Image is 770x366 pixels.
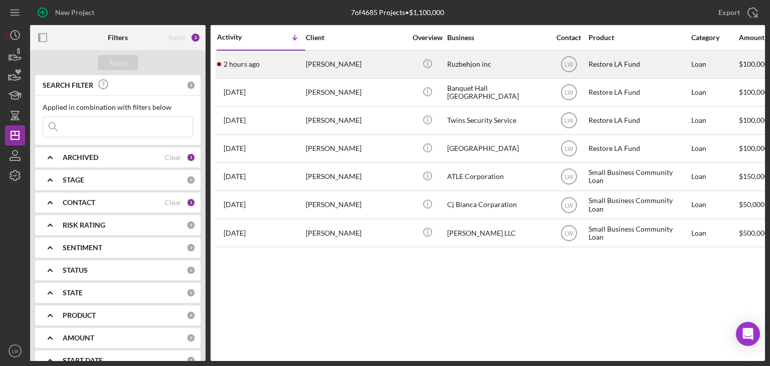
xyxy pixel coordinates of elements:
[186,266,196,275] div: 0
[564,230,573,237] text: LW
[63,244,102,252] b: SENTIMENT
[306,34,406,42] div: Client
[306,163,406,190] div: [PERSON_NAME]
[186,153,196,162] div: 1
[186,81,196,90] div: 0
[63,334,94,342] b: AMOUNT
[186,288,196,297] div: 0
[63,311,96,319] b: PRODUCT
[306,51,406,78] div: [PERSON_NAME]
[691,79,738,106] div: Loan
[186,311,196,320] div: 0
[564,145,573,152] text: LW
[447,135,547,162] div: [GEOGRAPHIC_DATA]
[691,220,738,246] div: Loan
[564,117,573,124] text: LW
[409,34,446,42] div: Overview
[63,289,83,297] b: STATE
[564,89,573,96] text: LW
[691,192,738,218] div: Loan
[306,135,406,162] div: [PERSON_NAME]
[589,107,689,134] div: Restore LA Fund
[63,199,95,207] b: CONTACT
[564,61,573,68] text: LW
[109,55,127,70] div: Apply
[63,176,84,184] b: STAGE
[691,51,738,78] div: Loan
[306,79,406,106] div: [PERSON_NAME]
[30,3,104,23] button: New Project
[63,221,105,229] b: RISK RATING
[43,81,93,89] b: SEARCH FILTER
[447,192,547,218] div: Cj Bianca Corparation
[589,79,689,106] div: Restore LA Fund
[63,356,103,364] b: START DATE
[224,60,260,68] time: 2025-08-29 19:59
[224,144,246,152] time: 2025-08-28 19:51
[736,322,760,346] div: Open Intercom Messenger
[589,220,689,246] div: Small Business Community Loan
[224,88,246,96] time: 2025-08-28 21:31
[224,229,246,237] time: 2025-08-19 19:29
[564,202,573,209] text: LW
[589,34,689,42] div: Product
[164,153,181,161] div: Clear
[447,220,547,246] div: [PERSON_NAME] LLC
[447,163,547,190] div: ATLE Corporation
[224,116,246,124] time: 2025-08-28 21:05
[589,192,689,218] div: Small Business Community Loan
[98,55,138,70] button: Apply
[564,173,573,180] text: LW
[168,34,185,42] div: Reset
[550,34,588,42] div: Contact
[306,220,406,246] div: [PERSON_NAME]
[224,172,246,180] time: 2025-08-20 21:41
[63,153,98,161] b: ARCHIVED
[108,34,128,42] b: Filters
[63,266,88,274] b: STATUS
[351,9,444,17] div: 7 of 4685 Projects • $1,100,000
[306,192,406,218] div: [PERSON_NAME]
[224,201,246,209] time: 2025-08-19 20:17
[186,198,196,207] div: 1
[447,51,547,78] div: Ruzbehjon inc
[12,348,19,354] text: LW
[43,103,193,111] div: Applied in combination with filters below
[691,34,738,42] div: Category
[691,135,738,162] div: Loan
[691,107,738,134] div: Loan
[589,135,689,162] div: Restore LA Fund
[447,79,547,106] div: Banquet Hall [GEOGRAPHIC_DATA]
[186,175,196,185] div: 0
[55,3,94,23] div: New Project
[186,356,196,365] div: 0
[5,341,25,361] button: LW
[447,107,547,134] div: Twins Security Service
[589,51,689,78] div: Restore LA Fund
[691,163,738,190] div: Loan
[186,333,196,342] div: 0
[164,199,181,207] div: Clear
[447,34,547,42] div: Business
[217,33,261,41] div: Activity
[190,33,201,43] div: 2
[306,107,406,134] div: [PERSON_NAME]
[589,163,689,190] div: Small Business Community Loan
[186,221,196,230] div: 0
[186,243,196,252] div: 0
[708,3,765,23] button: Export
[718,3,740,23] div: Export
